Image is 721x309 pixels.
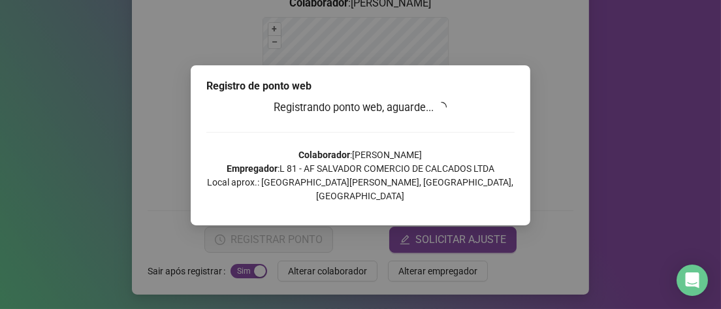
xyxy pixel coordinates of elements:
h3: Registrando ponto web, aguarde... [206,99,515,116]
div: Open Intercom Messenger [677,265,708,296]
strong: Empregador [227,163,278,174]
div: Registro de ponto web [206,78,515,94]
p: : [PERSON_NAME] : L 81 - AF SALVADOR COMERCIO DE CALCADOS LTDA Local aprox.: [GEOGRAPHIC_DATA][PE... [206,148,515,203]
strong: Colaborador [299,150,351,160]
span: loading [436,102,447,112]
